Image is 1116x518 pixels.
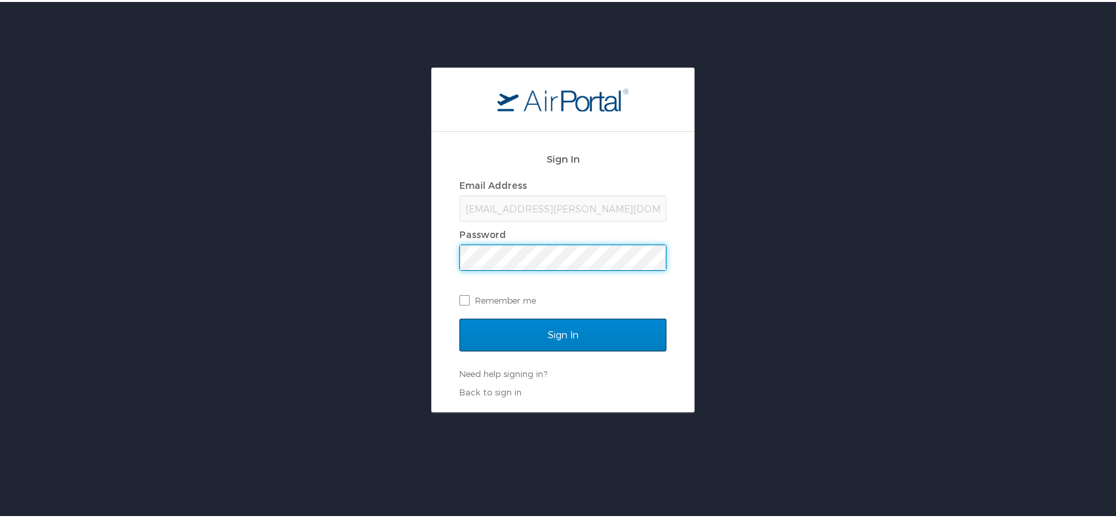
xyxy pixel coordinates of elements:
[459,227,506,238] label: Password
[459,385,522,395] a: Back to sign in
[459,317,666,349] input: Sign In
[459,178,527,189] label: Email Address
[459,367,547,377] a: Need help signing in?
[497,86,628,110] img: logo
[459,289,666,308] label: Remember me
[459,149,666,165] h2: Sign In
